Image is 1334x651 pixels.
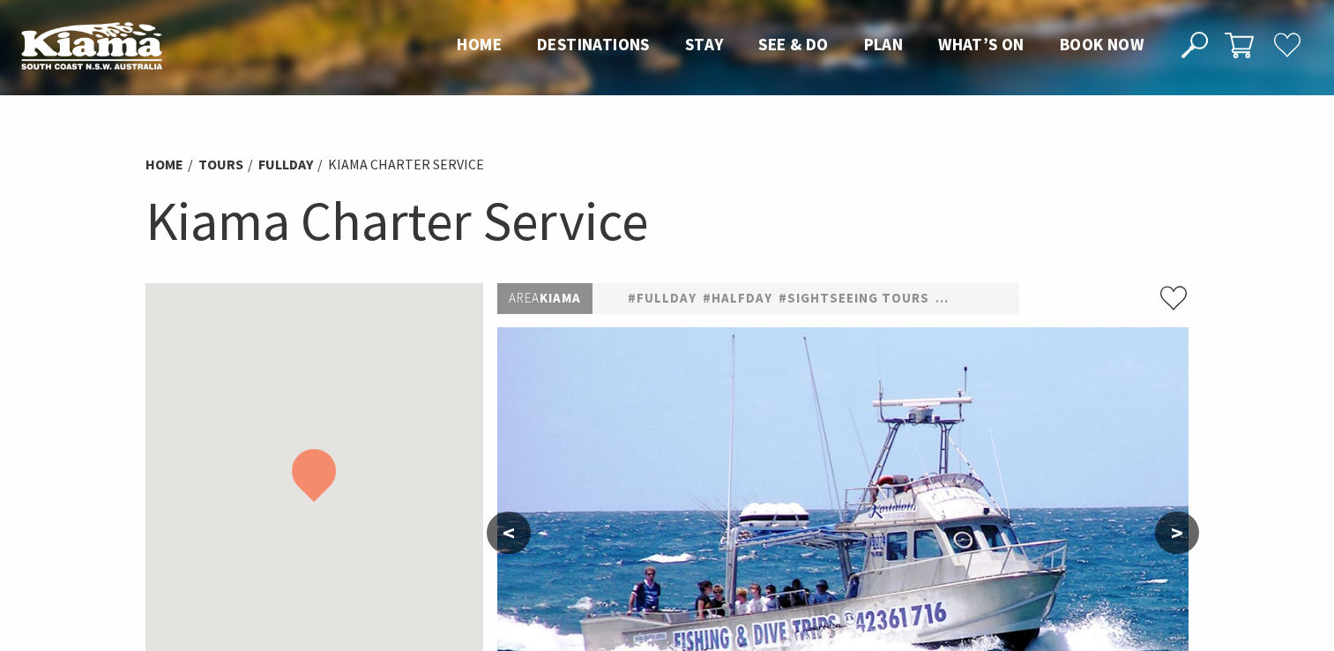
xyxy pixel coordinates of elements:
[628,288,697,310] a: #fullday
[864,34,904,55] span: Plan
[685,34,724,55] span: Stay
[935,288,1041,310] a: #Water Tours
[198,155,243,174] a: Tours
[703,288,772,310] a: #halfday
[487,512,531,554] button: <
[328,153,484,176] li: Kiama Charter Service
[537,34,650,55] span: Destinations
[439,31,1161,60] nav: Main Menu
[145,185,1189,257] h1: Kiama Charter Service
[1060,34,1144,55] span: Book now
[145,155,183,174] a: Home
[457,34,502,55] span: Home
[1155,512,1199,554] button: >
[938,34,1025,55] span: What’s On
[758,34,828,55] span: See & Do
[509,289,540,306] span: Area
[779,288,929,310] a: #Sightseeing Tours
[497,283,592,314] p: Kiama
[21,21,162,70] img: Kiama Logo
[258,155,313,174] a: fullday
